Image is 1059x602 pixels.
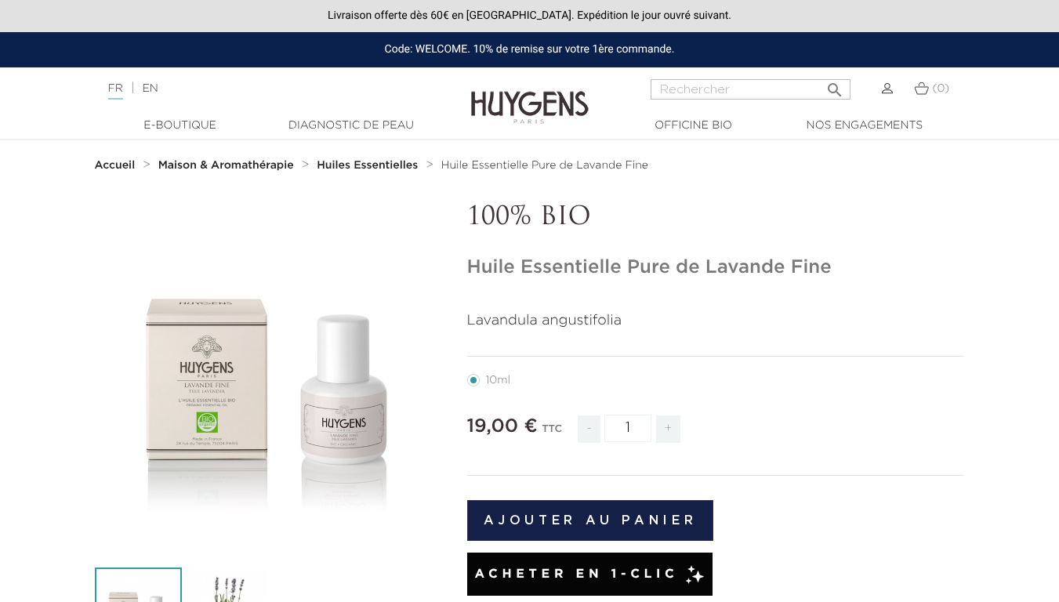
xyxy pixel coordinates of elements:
a: EN [142,83,158,94]
span: + [656,415,681,443]
label: 10ml [467,374,529,386]
a: FR [108,83,123,100]
a: Huiles Essentielles [317,159,422,172]
span: - [578,415,600,443]
a: Officine Bio [615,118,772,134]
a: E-Boutique [102,118,259,134]
a: Accueil [95,159,139,172]
img: Huygens [471,66,589,126]
button:  [821,74,849,96]
input: Rechercher [651,79,850,100]
strong: Huiles Essentielles [317,160,418,171]
a: Diagnostic de peau [273,118,430,134]
input: Quantité [604,415,651,442]
i:  [825,76,844,95]
a: Huile Essentielle Pure de Lavande Fine [441,159,648,172]
span: (0) [932,83,949,94]
h1: Huile Essentielle Pure de Lavande Fine [467,256,965,279]
p: 100% BIO [467,203,965,233]
div: | [100,79,430,98]
span: Huile Essentielle Pure de Lavande Fine [441,160,648,171]
strong: Accueil [95,160,136,171]
strong: Maison & Aromathérapie [158,160,294,171]
button: Ajouter au panier [467,500,714,541]
a: Maison & Aromathérapie [158,159,298,172]
div: TTC [542,412,562,455]
span: 19,00 € [467,417,538,436]
p: Lavandula angustifolia [467,310,965,332]
a: Nos engagements [786,118,943,134]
